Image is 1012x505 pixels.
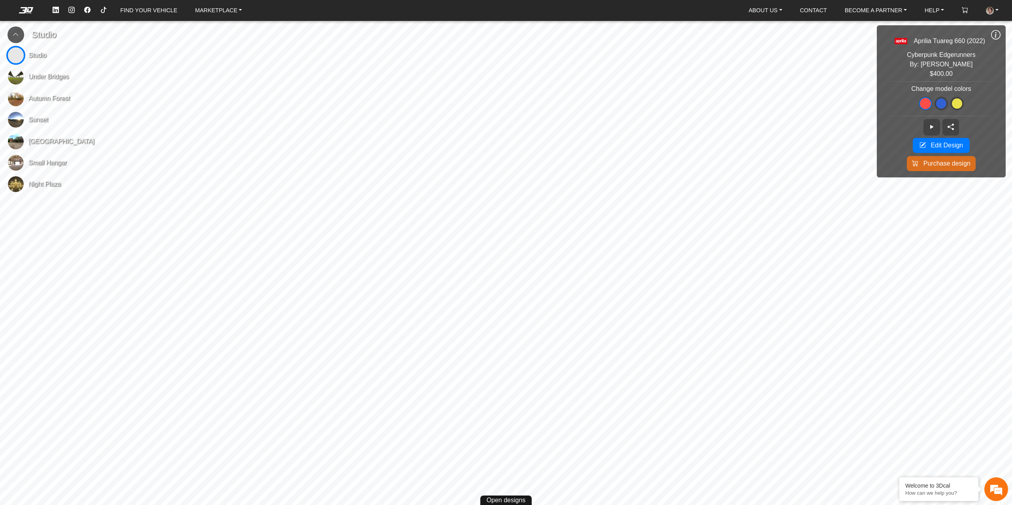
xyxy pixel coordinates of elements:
[931,141,963,150] span: Edit Design
[8,47,24,63] img: Studio
[8,112,24,128] img: Sunset
[8,134,24,149] img: Abandoned Street
[487,496,526,505] span: Open designs
[28,51,46,60] span: Studio
[28,115,48,124] span: Sunset
[28,137,94,146] span: [GEOGRAPHIC_DATA]
[8,176,24,192] img: Night Plaza
[921,4,947,17] a: HELP
[842,4,910,17] a: BECOME A PARTNER
[907,156,976,171] button: Purchase design
[797,4,830,17] a: CONTACT
[8,69,24,85] img: Under Bridges
[8,155,24,171] img: Small Hangar
[28,158,67,168] span: Small Hangar
[905,490,972,496] p: How can we help you?
[913,138,970,153] button: Edit Design
[28,94,70,103] span: Autumn Forest
[8,90,24,106] img: Autumn Forest
[192,4,245,17] a: MARKETPLACE
[117,4,180,17] a: FIND YOUR VEHICLE
[923,119,940,136] button: AutoRotate
[905,482,972,489] div: Welcome to 3Dcal
[923,159,970,168] span: Purchase design
[28,72,69,81] span: Under Bridges
[746,4,785,17] a: ABOUT US
[28,179,61,189] span: Night Plaza
[942,119,959,136] button: Share design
